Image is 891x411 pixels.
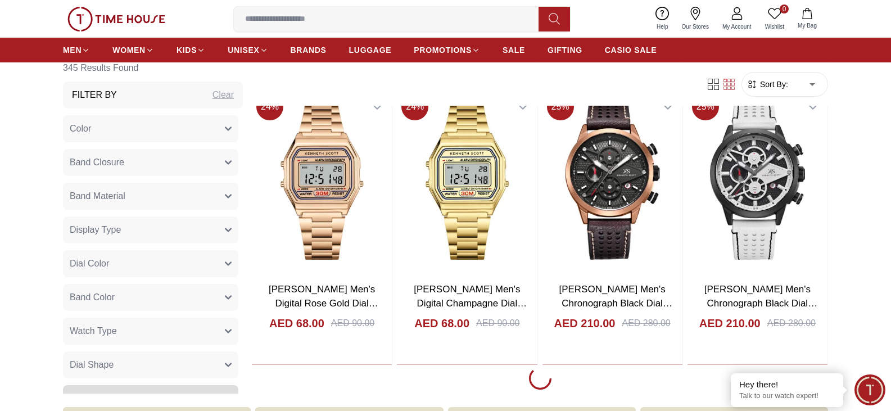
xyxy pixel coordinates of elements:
span: Sort By: [758,79,788,90]
span: 24 % [401,93,428,120]
span: 25 % [692,93,719,120]
a: [PERSON_NAME] Men's Chronograph Black Dial Watch - K25108-DLDB [559,284,672,323]
img: Kenneth Scott Men's Chronograph Black Dial Watch - K25108-DLDB [542,89,682,273]
span: KIDS [177,44,197,56]
span: 24 % [256,93,283,120]
span: BRANDS [291,44,327,56]
div: Clear [212,88,234,102]
img: Kenneth Scott Men's Digital Rose Gold Dial Watch - K25206-RBKK [252,89,392,273]
span: Wishlist [761,22,789,31]
span: 25 % [547,93,574,120]
span: Band Material [70,189,125,203]
button: Dial Color [63,250,238,277]
div: AED 90.00 [476,317,519,330]
span: Dial Color [70,257,109,270]
button: Band Material [63,183,238,210]
p: Talk to our watch expert! [739,391,835,401]
span: Dial Shape [70,358,114,372]
span: My Account [718,22,756,31]
button: Watch Type [63,318,238,345]
span: 0 [780,4,789,13]
span: Discount [70,392,105,405]
div: Hey there! [739,379,835,390]
a: LUGGAGE [349,40,392,60]
a: SALE [503,40,525,60]
img: Kenneth Scott Men's Chronograph Black Dial Watch - K25108-BLWB [688,89,827,273]
a: MEN [63,40,90,60]
span: MEN [63,44,82,56]
span: GIFTING [548,44,582,56]
button: Band Closure [63,149,238,176]
div: AED 90.00 [331,317,374,330]
h6: 345 Results Found [63,55,243,82]
a: Help [650,4,675,33]
a: [PERSON_NAME] Men's Digital Champagne Dial Watch - K25206-GBGC [414,284,527,323]
span: My Bag [793,21,821,30]
span: Band Closure [70,156,124,169]
span: Our Stores [677,22,713,31]
h4: AED 68.00 [414,315,469,331]
a: CASIO SALE [605,40,657,60]
span: CASIO SALE [605,44,657,56]
h4: AED 210.00 [699,315,761,331]
span: Display Type [70,223,121,237]
button: Color [63,115,238,142]
div: AED 280.00 [622,317,670,330]
div: Chat Widget [854,374,885,405]
span: Help [652,22,673,31]
a: BRANDS [291,40,327,60]
span: Color [70,122,91,136]
img: ... [67,7,165,31]
a: PROMOTIONS [414,40,480,60]
a: GIFTING [548,40,582,60]
span: PROMOTIONS [414,44,472,56]
button: Sort By: [747,79,788,90]
span: WOMEN [112,44,146,56]
img: Kenneth Scott Men's Digital Champagne Dial Watch - K25206-GBGC [397,89,537,273]
div: AED 280.00 [767,317,816,330]
button: Dial Shape [63,351,238,378]
h4: AED 68.00 [269,315,324,331]
a: [PERSON_NAME] Men's Digital Rose Gold Dial Watch - K25206-RBKK [269,284,378,323]
h4: AED 210.00 [554,315,616,331]
span: Watch Type [70,324,117,338]
a: UNISEX [228,40,268,60]
span: Band Color [70,291,115,304]
span: SALE [503,44,525,56]
h3: Filter By [72,88,117,102]
a: Our Stores [675,4,716,33]
button: My Bag [791,6,824,32]
span: UNISEX [228,44,259,56]
button: Display Type [63,216,238,243]
a: WOMEN [112,40,154,60]
a: KIDS [177,40,205,60]
a: 0Wishlist [758,4,791,33]
button: Band Color [63,284,238,311]
a: [PERSON_NAME] Men's Chronograph Black Dial Watch - K25108-BLWB [704,284,817,323]
span: LUGGAGE [349,44,392,56]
